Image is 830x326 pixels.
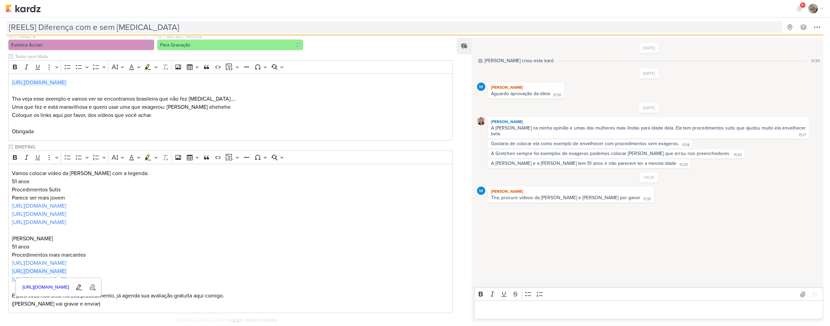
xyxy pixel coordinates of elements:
div: 15:20 [733,152,742,158]
a: [URL][DOMAIN_NAME] [12,79,66,86]
div: Aguardo aprovação da ideia [491,91,550,97]
a: [URL][DOMAIN_NAME] [12,276,66,283]
img: kardz.app [5,4,41,13]
a: [URL][DOMAIN_NAME] [20,282,72,293]
img: Sarah Violante [808,4,818,13]
div: 11:30 [811,58,820,64]
div: Editor toolbar [8,60,453,73]
div: Editor toolbar [474,288,823,301]
div: Gostaria de colocar ela como exemplo de envelhecer com procedimentos sem exageros. [491,141,679,147]
a: [URL][DOMAIN_NAME] [12,260,66,267]
a: [URL][DOMAIN_NAME] [12,268,66,275]
a: [URL][DOMAIN_NAME] [12,211,66,218]
p: Vamos colocar vídeo da [PERSON_NAME] com a legenda: [12,169,449,177]
p: Parece ser mais jovem [12,194,449,202]
div: [PERSON_NAME] [489,188,653,195]
div: [PERSON_NAME] criou este kard [485,57,554,64]
span: [URL][DOMAIN_NAME] [20,283,71,291]
div: 21:50 [553,92,561,98]
p: 51 anos [12,243,449,251]
p: Procedimentos Sutis [12,186,449,194]
input: Texto sem título [14,143,453,151]
div: 15:29 [679,162,688,168]
img: MARIANA MIRANDA [477,83,485,91]
div: 11:30 [643,196,651,202]
div: 15:17 [799,133,806,138]
div: A [PERSON_NAME] na minha opinião e umas das mulheres mais lindas para idade dela. Ela tem procedi... [491,125,807,137]
div: A [PERSON_NAME] e a [PERSON_NAME] tem 51 anos e não parecem ter a mesma idade [491,160,676,166]
p: Obrigada [12,127,449,136]
input: Kard Sem Título [7,21,782,33]
div: Editor editing area: main [8,73,453,141]
div: Editor editing area: main [8,164,453,313]
p: 51 anos [12,177,449,186]
p: Procedimentos mais marcantes [12,251,449,259]
p: E para você não errar no seu procedimento, já agenda sua avaliação gratuita aqui comigo. ([PERSON... [12,292,449,308]
p: Uma que fez e está maravilhosa e quero usar uma que exagerou: [PERSON_NAME] ehehehe [12,103,449,111]
p: Tha veja esse exemplo e vamos ver se encontramos brasileira que não fez [MEDICAL_DATA]…. [12,95,449,103]
div: 15:18 [682,142,690,148]
a: [URL][DOMAIN_NAME] [12,219,66,226]
p: [PERSON_NAME] [12,235,449,243]
div: Editor editing area: main [474,301,823,319]
div: A Gretchen sempre foi exemplos de exageros podemos colocar [PERSON_NAME] que errou nos preenchedo... [491,151,730,156]
div: Tha, procure vídeos da [PERSON_NAME] e [PERSON_NAME] por gavor [491,195,640,201]
span: 9+ [801,2,805,8]
a: [URL][DOMAIN_NAME] [12,203,66,209]
div: [PERSON_NAME] [489,118,808,125]
div: Editor toolbar [8,151,453,164]
p: Coloque os links aqui por favor, dos vídeos que você achar. [12,111,449,119]
input: Texto sem título [14,53,453,60]
button: Para Gravação [157,39,303,50]
img: Tatiane Acciari [477,117,485,125]
img: MARIANA MIRANDA [477,187,485,195]
button: Estética Acciari [8,39,154,50]
div: [PERSON_NAME] [489,84,563,91]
